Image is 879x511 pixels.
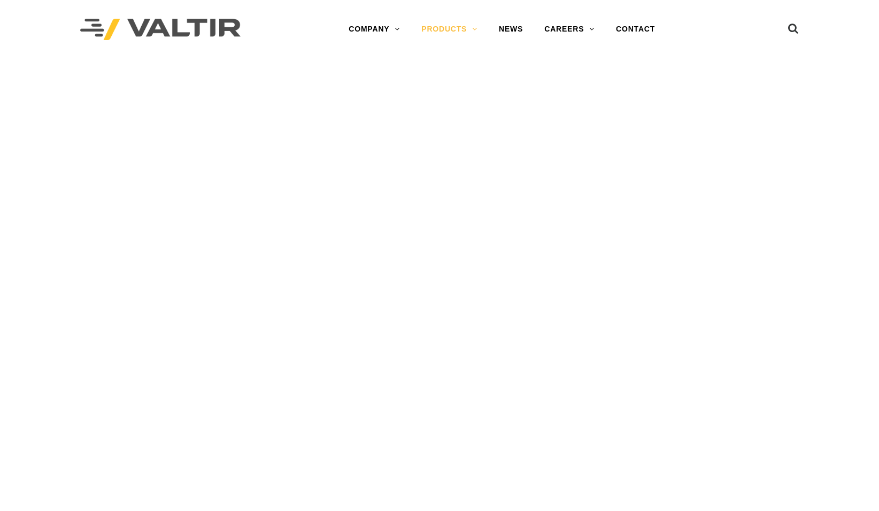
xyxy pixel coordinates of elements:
[338,19,411,40] a: COMPANY
[80,19,241,41] img: Valtir
[488,19,534,40] a: NEWS
[411,19,488,40] a: PRODUCTS
[534,19,605,40] a: CAREERS
[605,19,666,40] a: CONTACT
